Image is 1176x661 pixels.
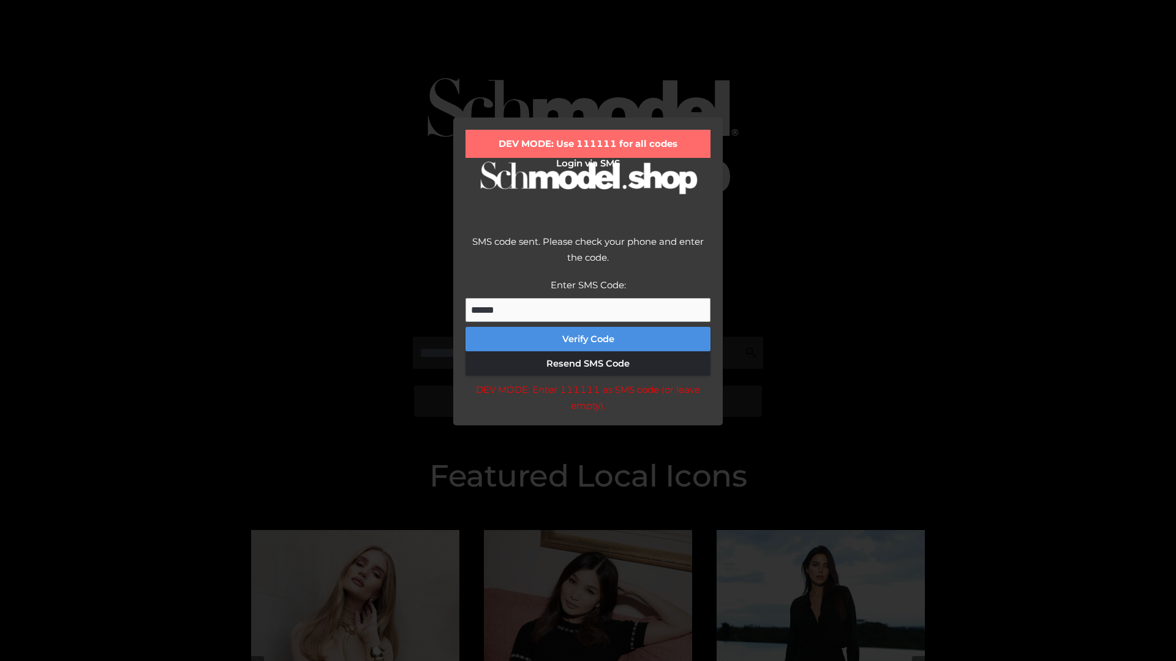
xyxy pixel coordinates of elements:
[466,382,710,413] div: DEV MODE: Enter 111111 as SMS code (or leave empty).
[551,279,626,291] label: Enter SMS Code:
[466,351,710,376] button: Resend SMS Code
[466,158,710,169] h2: Login via SMS
[466,130,710,158] div: DEV MODE: Use 111111 for all codes
[466,327,710,351] button: Verify Code
[466,234,710,277] div: SMS code sent. Please check your phone and enter the code.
